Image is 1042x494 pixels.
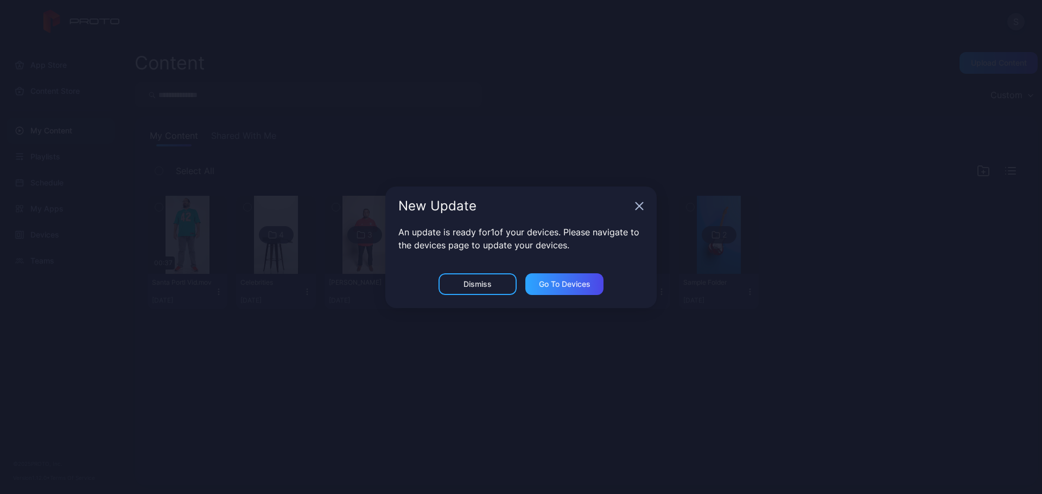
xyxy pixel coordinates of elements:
div: Go to devices [539,280,590,288]
button: Go to devices [525,273,603,295]
div: New Update [398,200,631,213]
button: Dismiss [439,273,517,295]
div: Dismiss [463,280,492,288]
p: An update is ready for 1 of your devices. Please navigate to the devices page to update your devi... [398,226,644,252]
